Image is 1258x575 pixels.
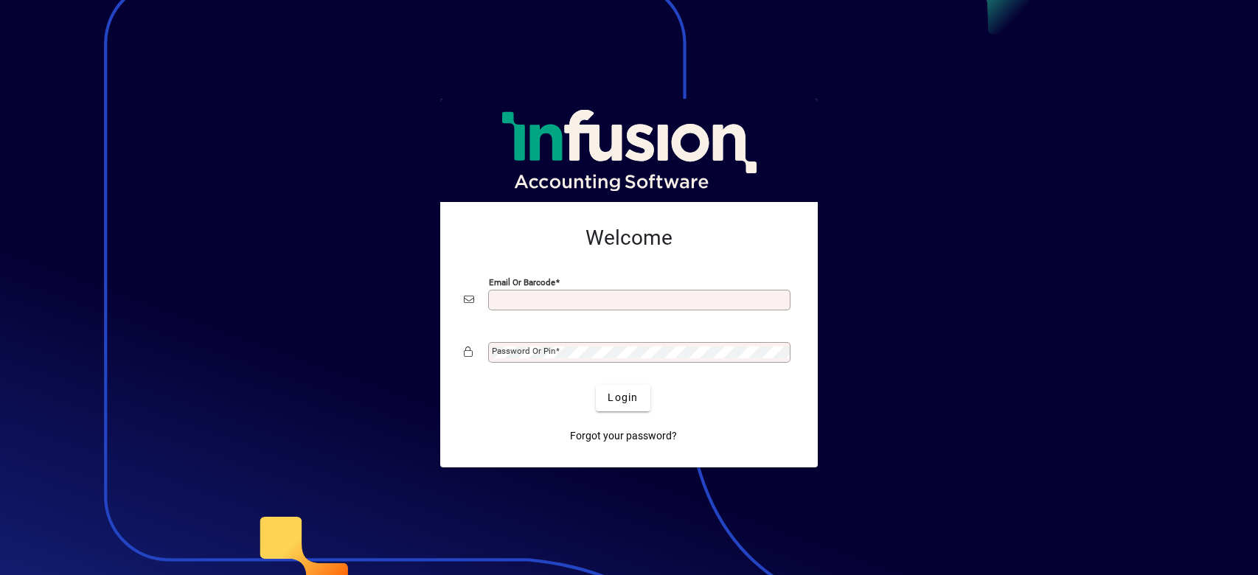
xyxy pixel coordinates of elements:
h2: Welcome [464,226,794,251]
span: Login [608,390,638,405]
mat-label: Password or Pin [492,346,555,356]
button: Login [596,385,650,411]
a: Forgot your password? [564,423,683,450]
mat-label: Email or Barcode [489,276,555,287]
span: Forgot your password? [570,428,677,444]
